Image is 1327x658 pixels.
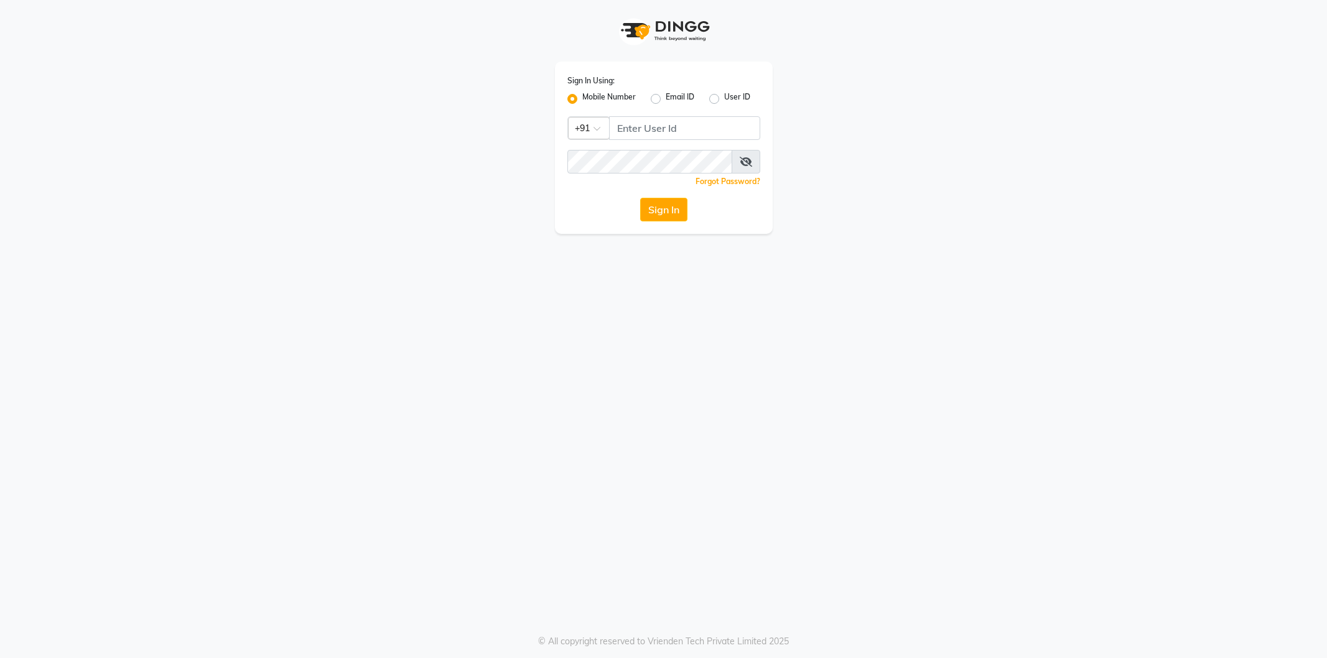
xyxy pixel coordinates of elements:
label: Mobile Number [582,91,636,106]
label: User ID [724,91,750,106]
label: Sign In Using: [567,75,615,86]
img: logo1.svg [614,12,714,49]
input: Username [609,116,760,140]
a: Forgot Password? [696,177,760,186]
label: Email ID [666,91,694,106]
input: Username [567,150,732,174]
button: Sign In [640,198,687,221]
